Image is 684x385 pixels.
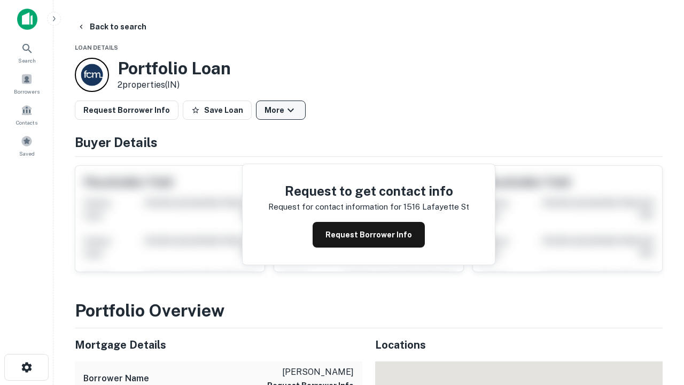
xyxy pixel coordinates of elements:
p: 1516 lafayette st [403,201,469,213]
h4: Buyer Details [75,133,663,152]
h6: Borrower Name [83,372,149,385]
a: Contacts [3,100,50,129]
p: [PERSON_NAME] [267,366,354,379]
p: Request for contact information for [268,201,401,213]
button: Request Borrower Info [75,101,178,120]
span: Loan Details [75,44,118,51]
a: Search [3,38,50,67]
h5: Locations [375,337,663,353]
button: Save Loan [183,101,252,120]
h5: Mortgage Details [75,337,362,353]
button: More [256,101,306,120]
img: capitalize-icon.png [17,9,37,30]
iframe: Chat Widget [631,265,684,317]
a: Saved [3,131,50,160]
h4: Request to get contact info [268,181,469,201]
span: Borrowers [14,87,40,96]
p: 2 properties (IN) [118,79,231,91]
span: Contacts [16,118,37,127]
button: Back to search [73,17,151,36]
span: Saved [19,149,35,158]
h3: Portfolio Overview [75,298,663,324]
a: Borrowers [3,69,50,98]
h3: Portfolio Loan [118,58,231,79]
span: Search [18,56,36,65]
button: Request Borrower Info [313,222,425,248]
